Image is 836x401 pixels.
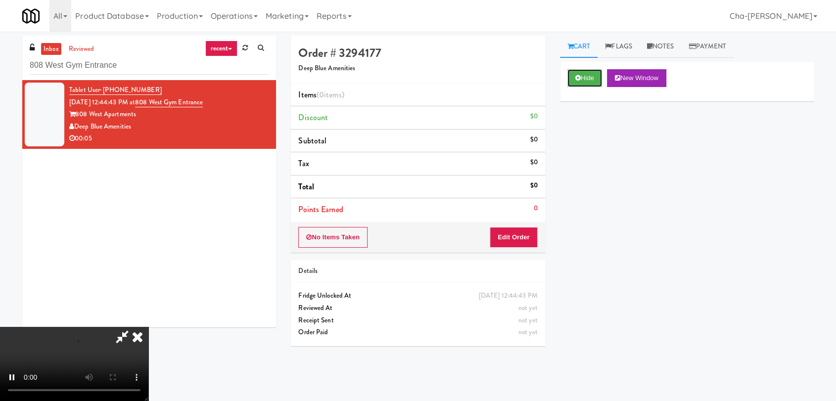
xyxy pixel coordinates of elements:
div: 0 [534,202,538,215]
div: Order Paid [298,326,537,339]
img: Micromart [22,7,40,25]
h5: Deep Blue Amenities [298,65,537,72]
a: Tablet User· [PHONE_NUMBER] [69,85,162,95]
span: Points Earned [298,204,343,215]
a: Flags [598,36,640,58]
div: Details [298,265,537,277]
span: Tax [298,158,309,169]
a: Cart [560,36,598,58]
div: $0 [530,110,537,123]
button: Hide [567,69,602,87]
div: $0 [530,134,537,146]
div: Deep Blue Amenities [69,121,269,133]
div: [DATE] 12:44:43 PM [479,290,538,302]
span: not yet [518,303,538,312]
a: recent [205,41,238,56]
a: inbox [41,43,61,55]
span: Discount [298,112,328,123]
input: Search vision orders [30,56,269,75]
a: 808 West Gym Entrance [135,97,203,107]
button: New Window [607,69,666,87]
span: not yet [518,327,538,337]
div: 808 West Apartments [69,108,269,121]
a: Payment [681,36,734,58]
a: reviewed [66,43,97,55]
div: $0 [530,156,537,169]
span: not yet [518,315,538,325]
div: Receipt Sent [298,314,537,327]
h4: Order # 3294177 [298,46,537,59]
span: Subtotal [298,135,326,146]
div: $0 [530,179,537,192]
li: Tablet User· [PHONE_NUMBER][DATE] 12:44:43 PM at808 West Gym Entrance808 West ApartmentsDeep Blue... [22,80,276,149]
a: Notes [640,36,682,58]
div: Fridge Unlocked At [298,290,537,302]
ng-pluralize: items [324,89,342,100]
div: 00:05 [69,133,269,145]
span: Items [298,89,344,100]
span: (0 ) [317,89,344,100]
button: No Items Taken [298,227,368,248]
div: Reviewed At [298,302,537,314]
button: Edit Order [490,227,538,248]
span: Total [298,181,314,192]
span: [DATE] 12:44:43 PM at [69,97,135,107]
span: · [PHONE_NUMBER] [100,85,162,94]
